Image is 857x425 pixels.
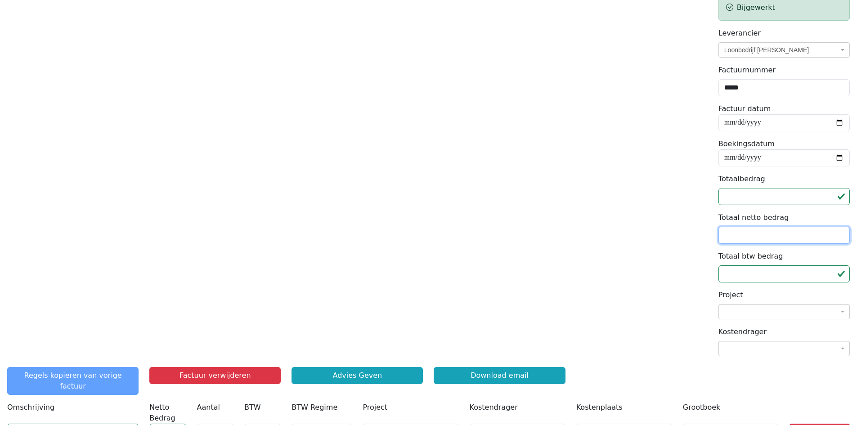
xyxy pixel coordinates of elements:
label: Aantal [197,402,220,413]
label: Totaal btw bedrag [718,251,783,262]
label: Grootboek [683,402,721,413]
label: Netto Bedrag [149,402,186,424]
a: Download email [434,367,565,384]
button: Factuur verwijderen [149,367,281,384]
span: Loonbedrijf Willem Vollering [724,45,839,54]
label: Kostendrager [470,402,518,413]
label: Totaalbedrag [718,174,765,184]
label: Kostendrager [718,327,767,337]
label: Kostenplaats [576,402,623,413]
label: BTW Regime [292,402,337,413]
label: Leverancier [718,28,761,39]
label: Project [363,402,387,413]
a: Advies Geven [292,367,423,384]
label: BTW [244,402,261,413]
label: Factuurnummer [718,65,776,76]
label: Factuur datum [718,103,771,114]
span: Bijgewerkt [737,3,775,12]
label: Boekingsdatum [718,139,775,149]
label: Omschrijving [7,402,54,413]
label: Project [718,290,743,300]
label: Totaal netto bedrag [718,212,789,223]
span: Loonbedrijf Willem Vollering [718,42,850,58]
